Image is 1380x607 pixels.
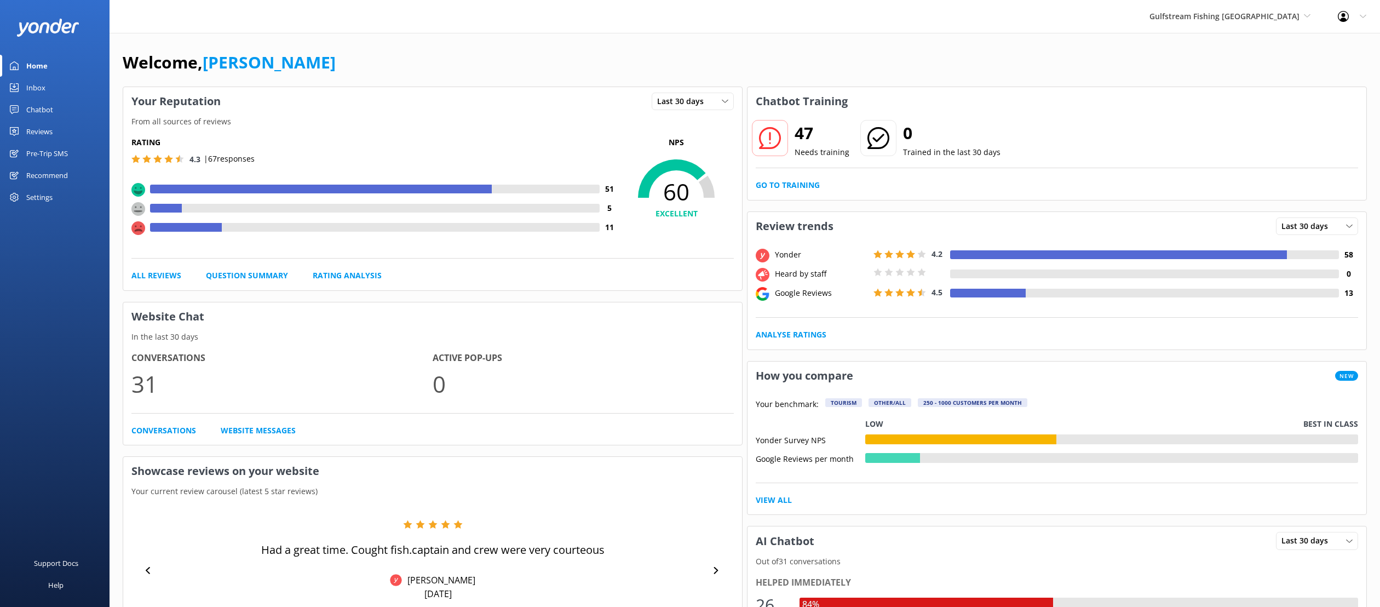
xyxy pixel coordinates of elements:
span: Last 30 days [1281,535,1335,547]
div: Yonder Survey NPS [756,434,865,444]
h4: 0 [1339,268,1358,280]
div: Help [48,574,64,596]
span: 4.3 [189,154,200,164]
div: Heard by staff [772,268,871,280]
span: Gulfstream Fishing [GEOGRAPHIC_DATA] [1149,11,1300,21]
h2: 0 [903,120,1001,146]
div: 250 - 1000 customers per month [918,398,1027,407]
p: 0 [433,365,734,402]
div: Google Reviews per month [756,453,865,463]
a: Question Summary [206,270,288,282]
div: Other/All [869,398,911,407]
div: Recommend [26,164,68,186]
h3: How you compare [748,362,861,390]
span: 4.2 [932,249,942,259]
h3: Your Reputation [123,87,229,116]
div: Google Reviews [772,287,871,299]
p: NPS [619,136,734,148]
h4: 13 [1339,287,1358,299]
p: Needs training [795,146,849,158]
a: Go to Training [756,179,820,191]
h4: 5 [600,202,619,214]
p: Trained in the last 30 days [903,146,1001,158]
a: Website Messages [221,425,296,437]
p: Out of 31 conversations [748,556,1366,568]
img: yonder-white-logo.png [16,19,79,37]
p: [DATE] [424,588,452,600]
h3: Showcase reviews on your website [123,457,742,485]
h4: EXCELLENT [619,208,734,220]
p: | 67 responses [204,153,255,165]
p: Best in class [1303,418,1358,430]
div: Chatbot [26,99,53,121]
h4: 58 [1339,249,1358,261]
div: Helped immediately [756,576,1358,590]
div: Support Docs [34,552,78,574]
h4: 51 [600,183,619,195]
span: Last 30 days [657,95,710,107]
h1: Welcome, [123,49,336,76]
p: Low [865,418,883,430]
a: All Reviews [131,270,181,282]
a: Rating Analysis [313,270,382,282]
div: Inbox [26,77,45,99]
span: New [1335,371,1358,381]
h3: Website Chat [123,302,742,331]
h4: Conversations [131,351,433,365]
p: Your benchmark: [756,398,819,411]
a: [PERSON_NAME] [203,51,336,73]
p: From all sources of reviews [123,116,742,128]
span: Last 30 days [1281,220,1335,232]
h5: Rating [131,136,619,148]
p: 31 [131,365,433,402]
span: 4.5 [932,287,942,297]
h3: Chatbot Training [748,87,856,116]
h3: Review trends [748,212,842,240]
h4: Active Pop-ups [433,351,734,365]
div: Tourism [825,398,862,407]
span: 60 [619,178,734,205]
p: In the last 30 days [123,331,742,343]
a: View All [756,494,792,506]
h3: AI Chatbot [748,527,823,556]
div: Pre-Trip SMS [26,142,68,164]
p: Had a great time. Cought fish.captain and crew were very courteous [261,542,605,558]
h4: 11 [600,221,619,233]
div: Settings [26,186,53,208]
a: Conversations [131,425,196,437]
img: Yonder [390,574,402,586]
p: [PERSON_NAME] [402,574,475,586]
div: Yonder [772,249,871,261]
h2: 47 [795,120,849,146]
div: Home [26,55,48,77]
p: Your current review carousel (latest 5 star reviews) [123,485,742,497]
a: Analyse Ratings [756,329,826,341]
div: Reviews [26,121,53,142]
